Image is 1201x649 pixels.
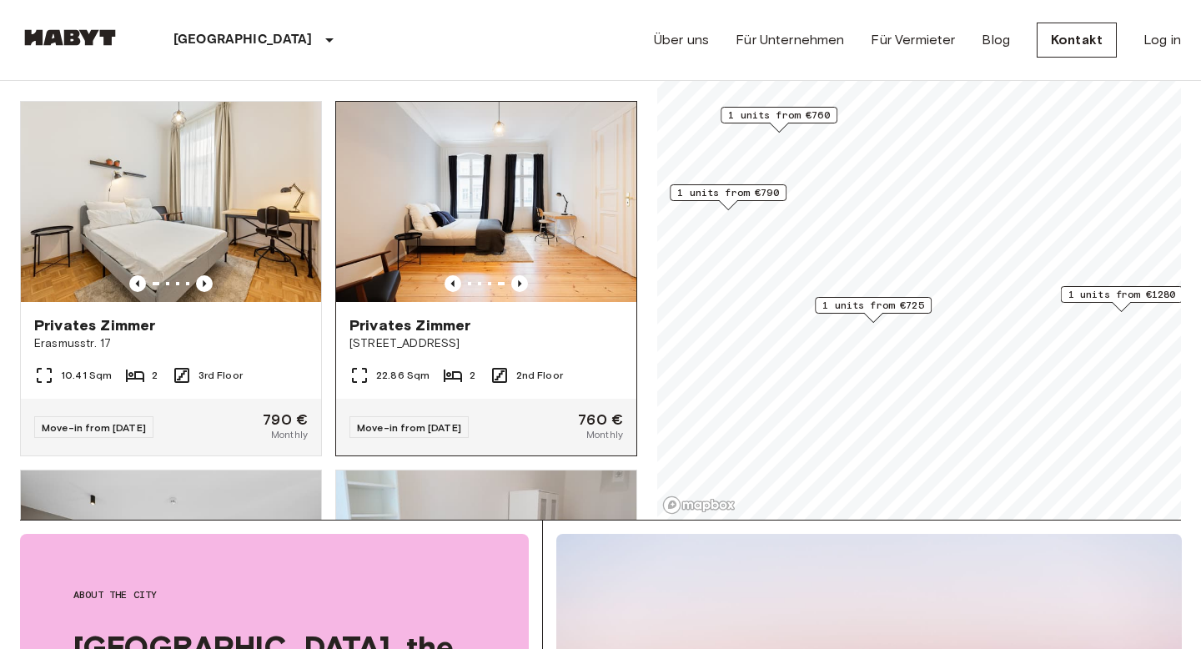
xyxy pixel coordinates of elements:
[42,421,146,434] span: Move-in from [DATE]
[376,368,430,383] span: 22.86 Sqm
[470,368,475,383] span: 2
[871,30,955,50] a: Für Vermieter
[21,102,321,302] img: Marketing picture of unit DE-01-015-001-01H
[1143,30,1181,50] a: Log in
[516,368,563,383] span: 2nd Floor
[34,335,308,352] span: Erasmusstr. 17
[34,315,155,335] span: Privates Zimmer
[198,368,243,383] span: 3rd Floor
[20,101,322,456] a: Marketing picture of unit DE-01-015-001-01HPrevious imagePrevious imagePrivates ZimmerErasmusstr....
[662,496,736,515] a: Mapbox logo
[1037,23,1117,58] a: Kontakt
[670,184,786,210] div: Map marker
[586,427,623,442] span: Monthly
[349,315,470,335] span: Privates Zimmer
[1061,286,1183,312] div: Map marker
[335,101,637,456] a: Previous imagePrevious imagePrivates Zimmer[STREET_ADDRESS]22.86 Sqm22nd FloorMove-in from [DATE]...
[20,29,120,46] img: Habyt
[721,107,837,133] div: Map marker
[654,30,709,50] a: Über uns
[677,185,779,200] span: 1 units from €790
[445,275,461,292] button: Previous image
[357,421,461,434] span: Move-in from [DATE]
[129,275,146,292] button: Previous image
[578,412,623,427] span: 760 €
[196,275,213,292] button: Previous image
[511,275,528,292] button: Previous image
[263,412,308,427] span: 790 €
[815,297,932,323] div: Map marker
[173,30,313,50] p: [GEOGRAPHIC_DATA]
[336,102,636,302] img: Marketing picture of unit DE-01-266-01H
[271,427,308,442] span: Monthly
[728,108,830,123] span: 1 units from €760
[349,335,623,352] span: [STREET_ADDRESS]
[1068,287,1176,302] span: 1 units from €1280
[73,587,475,602] span: About the city
[61,368,112,383] span: 10.41 Sqm
[982,30,1010,50] a: Blog
[736,30,844,50] a: Für Unternehmen
[152,368,158,383] span: 2
[822,298,924,313] span: 1 units from €725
